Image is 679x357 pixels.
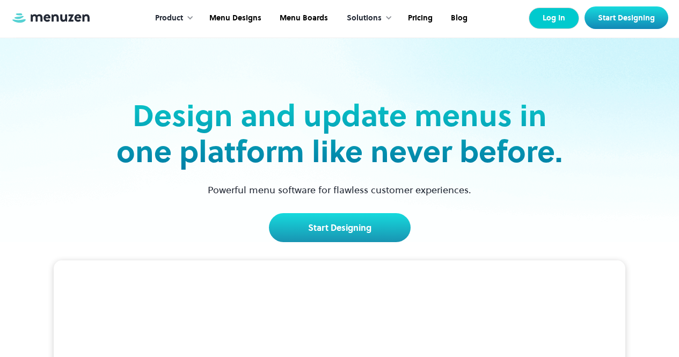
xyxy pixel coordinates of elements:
a: Menu Boards [269,2,336,35]
h2: Design and update menus in one platform like never before. [113,98,566,170]
p: Powerful menu software for flawless customer experiences. [194,183,485,197]
div: Product [144,2,199,35]
div: Solutions [347,12,382,24]
div: Product [155,12,183,24]
a: Log In [529,8,579,29]
a: Start Designing [585,6,668,29]
a: Pricing [398,2,441,35]
a: Blog [441,2,476,35]
a: Menu Designs [199,2,269,35]
a: Start Designing [269,213,411,242]
div: Solutions [336,2,398,35]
